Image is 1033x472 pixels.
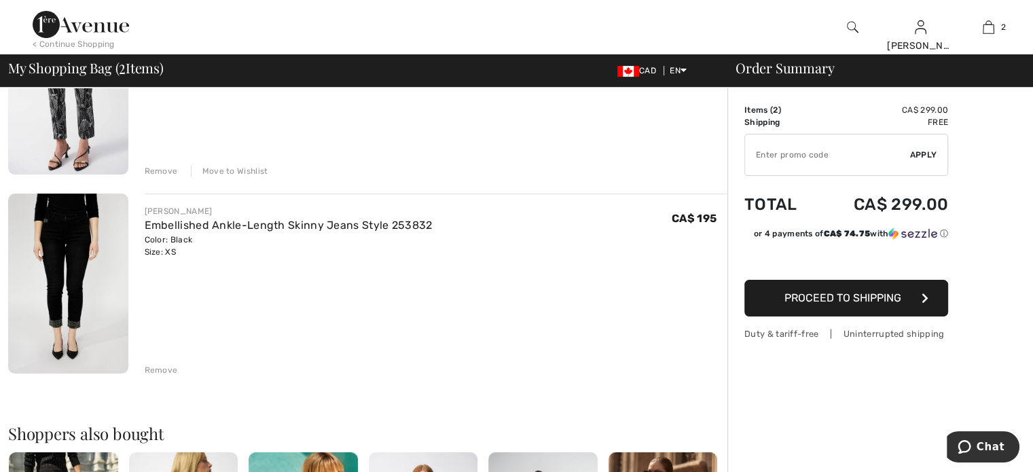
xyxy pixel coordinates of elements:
[888,228,937,240] img: Sezzle
[817,104,948,116] td: CA$ 299.00
[910,149,937,161] span: Apply
[915,19,926,35] img: My Info
[145,234,433,258] div: Color: Black Size: XS
[947,431,1019,465] iframe: Opens a widget where you can chat to one of our agents
[744,116,817,128] td: Shipping
[744,327,948,340] div: Duty & tariff-free | Uninterrupted shipping
[745,134,910,175] input: Promo code
[8,425,727,441] h2: Shoppers also bought
[617,66,639,77] img: Canadian Dollar
[145,219,433,232] a: Embellished Ankle-Length Skinny Jeans Style 253832
[744,280,948,316] button: Proceed to Shipping
[33,11,129,38] img: 1ère Avenue
[145,205,433,217] div: [PERSON_NAME]
[817,116,948,128] td: Free
[915,20,926,33] a: Sign In
[887,39,954,53] div: [PERSON_NAME]
[744,181,817,228] td: Total
[672,212,717,225] span: CA$ 195
[191,165,268,177] div: Move to Wishlist
[744,244,948,275] iframe: PayPal-paypal
[823,229,870,238] span: CA$ 74.75
[817,181,948,228] td: CA$ 299.00
[670,66,687,75] span: EN
[145,364,178,376] div: Remove
[744,104,817,116] td: Items ( )
[955,19,1021,35] a: 2
[744,228,948,244] div: or 4 payments ofCA$ 74.75withSezzle Click to learn more about Sezzle
[847,19,858,35] img: search the website
[145,165,178,177] div: Remove
[8,194,128,374] img: Embellished Ankle-Length Skinny Jeans Style 253832
[784,291,901,304] span: Proceed to Shipping
[8,61,164,75] span: My Shopping Bag ( Items)
[33,38,115,50] div: < Continue Shopping
[719,61,1025,75] div: Order Summary
[1001,21,1006,33] span: 2
[773,105,778,115] span: 2
[983,19,994,35] img: My Bag
[617,66,662,75] span: CAD
[119,58,126,75] span: 2
[754,228,948,240] div: or 4 payments of with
